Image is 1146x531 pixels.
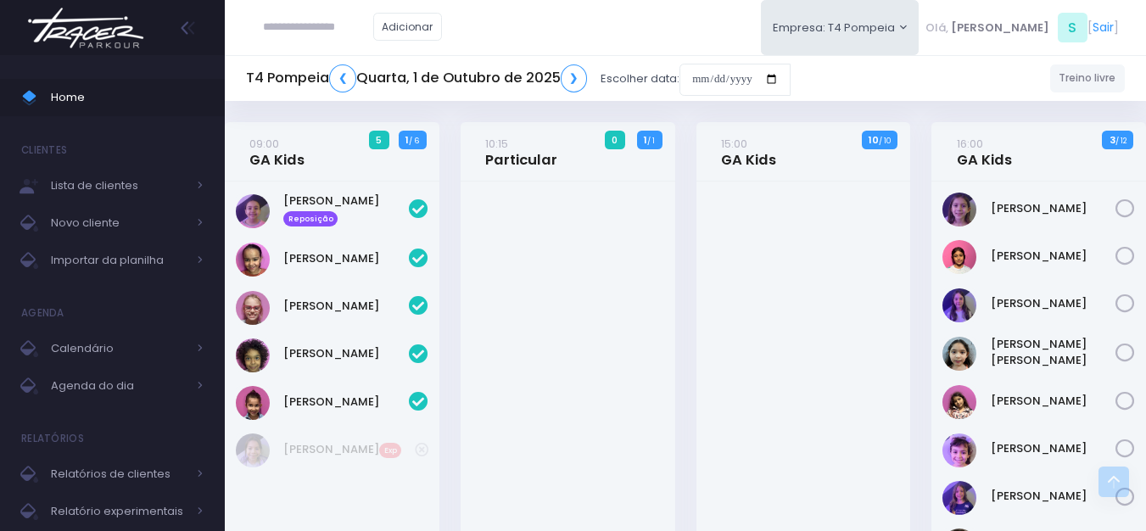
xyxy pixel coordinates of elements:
span: 5 [369,131,389,149]
small: / 6 [409,136,419,146]
img: Beatriz Cogo [236,194,270,228]
small: 16:00 [957,136,983,152]
strong: 1 [405,133,409,147]
a: [PERSON_NAME] [283,345,409,362]
span: Reposição [283,211,338,226]
a: [PERSON_NAME] [PERSON_NAME] [991,336,1116,369]
a: Adicionar [373,13,443,41]
span: Novo cliente [51,212,187,234]
span: Importar da planilha [51,249,187,271]
a: Sair [1093,19,1114,36]
img: Priscila Vanzolini [236,338,270,372]
small: 10:15 [485,136,508,152]
img: Rosa Widman [942,481,976,515]
div: [ ] [919,8,1125,47]
h4: Relatórios [21,422,84,456]
a: [PERSON_NAME] [991,393,1116,410]
img: Antonella Zappa Marques [942,193,976,226]
a: [PERSON_NAME] [991,488,1116,505]
a: [PERSON_NAME] [283,250,409,267]
h4: Agenda [21,296,64,330]
a: [PERSON_NAME]Exp [283,441,415,458]
img: Lia Widman [942,288,976,322]
a: 15:00GA Kids [721,135,776,169]
a: 09:00GA Kids [249,135,305,169]
h5: T4 Pompeia Quarta, 1 de Outubro de 2025 [246,64,587,92]
a: [PERSON_NAME] [991,295,1116,312]
small: 15:00 [721,136,747,152]
img: Marina Árju Aragão Abreu [236,433,270,467]
h4: Clientes [21,133,67,167]
small: 09:00 [249,136,279,152]
span: Home [51,87,204,109]
span: S [1058,13,1087,42]
img: Júlia Barbosa [236,243,270,277]
small: / 1 [647,136,655,146]
span: Lista de clientes [51,175,187,197]
img: Luisa Yen Muller [942,337,976,371]
span: Calendário [51,338,187,360]
img: STELLA ARAUJO LAGUNA [236,386,270,420]
strong: 3 [1110,133,1115,147]
span: Agenda do dia [51,375,187,397]
span: Relatórios de clientes [51,463,187,485]
a: ❯ [561,64,588,92]
a: 16:00GA Kids [957,135,1012,169]
a: [PERSON_NAME] [283,394,409,411]
a: Treino livre [1050,64,1126,92]
img: Luiza Braz [942,385,976,419]
small: / 12 [1115,136,1126,146]
strong: 1 [644,133,647,147]
span: [PERSON_NAME] [951,20,1049,36]
span: Relatório experimentais [51,500,187,523]
span: Exp [379,443,401,458]
a: ❮ [329,64,356,92]
img: Paola baldin Barreto Armentano [236,291,270,325]
a: [PERSON_NAME] [991,440,1116,457]
a: [PERSON_NAME] [991,200,1116,217]
div: Escolher data: [246,59,791,98]
span: Olá, [925,20,948,36]
strong: 10 [869,133,879,147]
a: 10:15Particular [485,135,557,169]
a: [PERSON_NAME] Reposição [283,193,409,226]
a: [PERSON_NAME] [991,248,1116,265]
small: / 10 [879,136,891,146]
span: 0 [605,131,625,149]
img: Clara Sigolo [942,240,976,274]
img: Nina Loureiro Andrusyszyn [942,433,976,467]
a: [PERSON_NAME] [283,298,409,315]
